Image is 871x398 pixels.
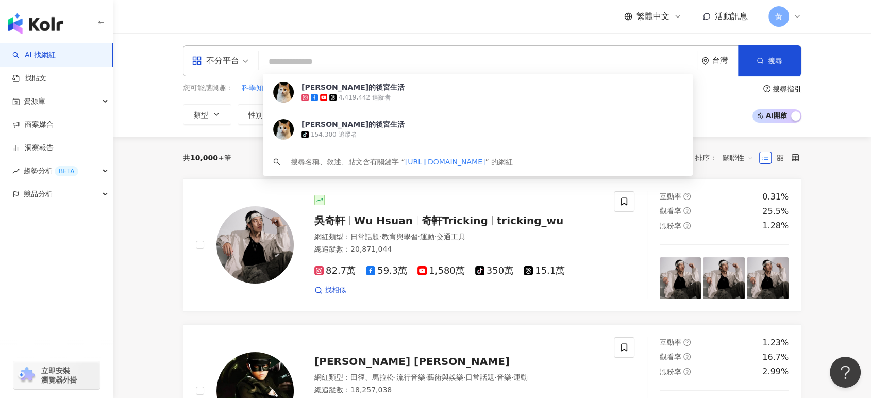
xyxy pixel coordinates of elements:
[762,206,789,217] div: 25.5%
[513,373,528,382] span: 運動
[437,233,465,241] span: 交通工具
[775,11,782,22] span: 黃
[660,222,681,230] span: 漲粉率
[12,168,20,175] span: rise
[12,73,46,84] a: 找貼文
[660,368,681,376] span: 漲粉率
[478,104,555,125] button: 合作費用預估
[248,111,263,119] span: 性別
[427,111,448,119] span: 觀看率
[683,193,691,200] span: question-circle
[354,104,410,125] button: 互動率
[24,159,78,183] span: 趨勢分析
[712,56,738,65] div: 台灣
[773,85,801,93] div: 搜尋指引
[365,111,387,119] span: 互動率
[416,104,472,125] button: 觀看率
[417,233,420,241] span: ·
[190,154,224,162] span: 10,000+
[12,143,54,153] a: 洞察報告
[660,338,681,346] span: 互動率
[747,257,789,299] img: post-image
[465,373,494,382] span: 日常話題
[762,191,789,203] div: 0.31%
[183,83,233,93] span: 您可能感興趣：
[762,220,789,231] div: 1.28%
[379,233,381,241] span: ·
[325,285,346,295] span: 找相似
[12,120,54,130] a: 商案媒合
[683,207,691,214] span: question-circle
[238,104,286,125] button: 性別
[314,373,601,383] div: 網紅類型 ：
[183,178,801,312] a: KOL Avatar吳奇軒Wu Hsuan奇軒Trickingtricking_wu網紅類型：日常話題·教育與學習·運動·交通工具總追蹤數：20,871,04482.7萬59.3萬1,580萬3...
[683,222,691,229] span: question-circle
[317,83,412,93] span: SAA4001-231-腰帶直筒長褲
[830,357,861,388] iframe: Help Scout Beacon - Open
[366,266,407,276] span: 59.3萬
[354,214,413,227] span: Wu Hsuan
[292,104,348,125] button: 追蹤數
[24,183,53,206] span: 競品分析
[13,361,100,389] a: chrome extension立即安裝 瀏覽器外掛
[660,192,681,201] span: 互動率
[636,11,669,22] span: 繁體中文
[762,337,789,349] div: 1.23%
[314,385,601,395] div: 總追蹤數 ： 18,257,038
[350,233,379,241] span: 日常話題
[24,90,45,113] span: 資源庫
[701,57,709,65] span: environment
[396,373,425,382] span: 流行音樂
[183,104,231,125] button: 類型
[242,83,271,93] span: 科學知識
[723,150,753,166] span: 關聯性
[497,373,511,382] span: 音樂
[16,367,37,384] img: chrome extension
[494,373,496,382] span: ·
[314,244,601,255] div: 總追蹤數 ： 20,871,044
[422,214,488,227] span: 奇軒Tricking
[192,53,239,69] div: 不分平台
[316,82,413,94] button: SAA4001-231-腰帶直筒長褲
[511,373,513,382] span: ·
[183,154,231,162] div: 共 筆
[660,257,701,299] img: post-image
[497,214,564,227] span: tricking_wu
[314,285,346,295] a: 找相似
[425,373,427,382] span: ·
[434,233,437,241] span: ·
[55,166,78,176] div: BETA
[381,233,417,241] span: 教育與學習
[738,45,801,76] button: 搜尋
[8,13,63,34] img: logo
[394,373,396,382] span: ·
[303,111,325,119] span: 追蹤數
[194,111,208,119] span: 類型
[762,366,789,377] div: 2.99%
[763,85,770,92] span: question-circle
[279,83,308,93] span: 科學實驗
[683,353,691,360] span: question-circle
[12,50,56,60] a: searchAI 找網紅
[683,339,691,346] span: question-circle
[216,206,294,284] img: KOL Avatar
[421,83,514,93] span: SAA0301-兔絨針織開襟外套
[583,110,612,119] span: 更多篩選
[41,366,77,385] span: 立即安裝 瀏覽器外掛
[524,266,565,276] span: 15.1萬
[241,82,271,94] button: 科學知識
[417,266,465,276] span: 1,580萬
[427,373,463,382] span: 藝術與娛樂
[683,368,691,375] span: question-circle
[768,57,782,65] span: 搜尋
[350,373,394,382] span: 田徑、馬拉松
[279,82,309,94] button: 科學實驗
[314,355,510,368] span: [PERSON_NAME] [PERSON_NAME]
[314,214,345,227] span: 吳奇軒
[561,104,623,125] button: 更多篩選
[314,266,356,276] span: 82.7萬
[463,373,465,382] span: ·
[703,257,745,299] img: post-image
[695,150,759,166] div: 排序：
[192,56,202,66] span: appstore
